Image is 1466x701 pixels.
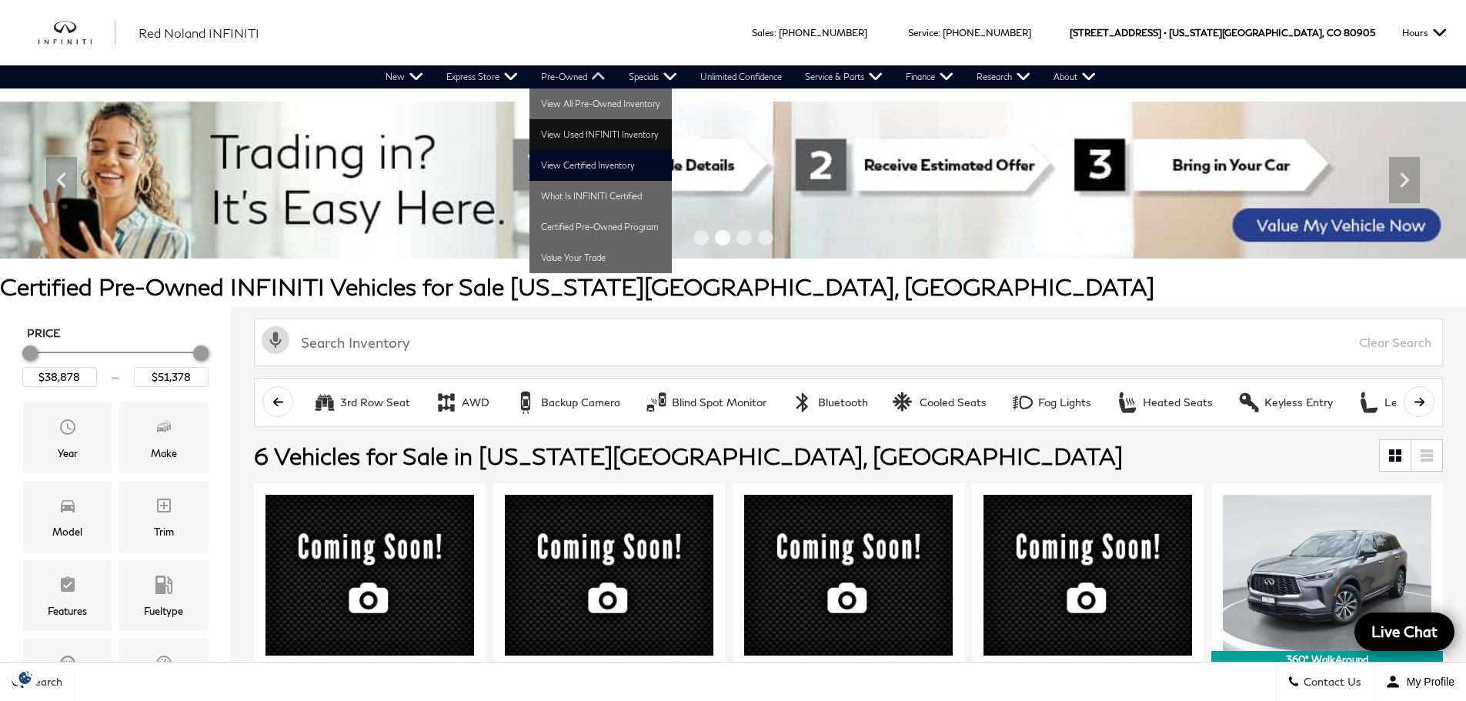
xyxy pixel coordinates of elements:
div: Leather Seats [1384,396,1457,409]
a: View Used INFINITI Inventory [529,119,672,150]
button: Leather SeatsLeather Seats [1349,386,1465,419]
div: 3rd Row Seat [313,391,336,414]
div: 360° WalkAround [1211,651,1443,668]
span: Contact Us [1300,676,1361,689]
button: 3rd Row Seat3rd Row Seat [305,386,419,419]
a: Live Chat [1354,613,1454,651]
a: Certified Pre-Owned Program [529,212,672,242]
a: [STREET_ADDRESS] • [US_STATE][GEOGRAPHIC_DATA], CO 80905 [1070,27,1375,38]
a: Research [965,65,1042,88]
img: 2022 INFINITI QX60 LUXE [265,495,474,656]
button: Heated SeatsHeated Seats [1107,386,1221,419]
span: Year [58,414,77,445]
div: Cooled Seats [893,391,916,414]
button: Blind Spot MonitorBlind Spot Monitor [636,386,775,419]
div: Cooled Seats [920,396,987,409]
span: 6 Vehicles for Sale in [US_STATE][GEOGRAPHIC_DATA], [GEOGRAPHIC_DATA] [254,442,1123,469]
div: Bluetooth [791,391,814,414]
span: Fueltype [155,572,173,603]
span: : [774,27,776,38]
button: Keyless EntryKeyless Entry [1229,386,1341,419]
a: View All Pre-Owned Inventory [529,88,672,119]
section: Click to Open Cookie Consent Modal [8,669,43,686]
div: Trim [154,523,174,540]
nav: Main Navigation [374,65,1107,88]
button: scroll left [262,386,293,417]
img: Opt-Out Icon [8,669,43,686]
button: Backup CameraBackup Camera [506,386,629,419]
div: Backup Camera [541,396,620,409]
a: Value Your Trade [529,242,672,273]
a: Finance [894,65,965,88]
span: Go to slide 1 [693,230,709,245]
button: Open user profile menu [1374,663,1466,701]
img: 2025 INFINITI QX60 PURE [1223,495,1431,651]
button: Cooled SeatsCooled Seats [884,386,995,419]
a: Express Store [435,65,529,88]
span: Service [908,27,938,38]
input: Maximum [134,367,209,387]
span: Go to slide 2 [715,230,730,245]
a: Specials [617,65,689,88]
h5: Price [27,326,204,340]
img: INFINITI [38,21,115,45]
img: 2024 INFINITI QX55 SENSORY [505,495,713,656]
div: Features [48,603,87,619]
div: Fueltype [144,603,183,619]
div: 3rd Row Seat [340,396,410,409]
a: [PHONE_NUMBER] [943,27,1031,38]
span: My Profile [1401,676,1454,688]
button: BluetoothBluetooth [783,386,877,419]
img: 2025 INFINITI QX60 PURE [983,495,1192,656]
div: Heated Seats [1116,391,1139,414]
svg: Click to toggle on voice search [262,326,289,354]
a: View Certified Inventory [529,150,672,181]
a: About [1042,65,1107,88]
span: Mileage [155,650,173,681]
div: Blind Spot Monitor [672,396,766,409]
span: Transmission [58,650,77,681]
span: Model [58,492,77,523]
div: Fog Lights [1038,396,1091,409]
span: Search [24,676,62,689]
div: FeaturesFeatures [23,560,112,631]
img: 2024 INFINITI QX50 SPORT [744,495,953,656]
div: Heated Seats [1143,396,1213,409]
div: Year [58,445,78,462]
div: Fog Lights [1011,391,1034,414]
a: [PHONE_NUMBER] [779,27,867,38]
div: YearYear [23,402,112,473]
div: Minimum Price [22,345,38,361]
span: Live Chat [1364,622,1445,641]
div: Keyless Entry [1237,391,1261,414]
a: Service & Parts [793,65,894,88]
a: Pre-Owned [529,65,617,88]
div: Backup Camera [514,391,537,414]
input: Minimum [22,367,97,387]
div: AWD [462,396,489,409]
div: Bluetooth [818,396,868,409]
div: TrimTrim [119,481,208,552]
button: AWDAWD [426,386,498,419]
div: Model [52,523,82,540]
div: Next [1389,157,1420,203]
div: Previous [46,157,77,203]
span: Go to slide 3 [736,230,752,245]
span: Make [155,414,173,445]
div: Keyless Entry [1264,396,1333,409]
div: Make [151,445,177,462]
input: Search Inventory [254,319,1443,366]
span: Trim [155,492,173,523]
div: FueltypeFueltype [119,560,208,631]
div: AWD [435,391,458,414]
button: scroll right [1404,386,1434,417]
button: Fog LightsFog Lights [1003,386,1100,419]
a: Unlimited Confidence [689,65,793,88]
a: Red Noland INFINITI [139,24,259,42]
div: Leather Seats [1357,391,1381,414]
span: Features [58,572,77,603]
div: Blind Spot Monitor [645,391,668,414]
a: What Is INFINITI Certified [529,181,672,212]
div: Maximum Price [193,345,209,361]
div: MakeMake [119,402,208,473]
